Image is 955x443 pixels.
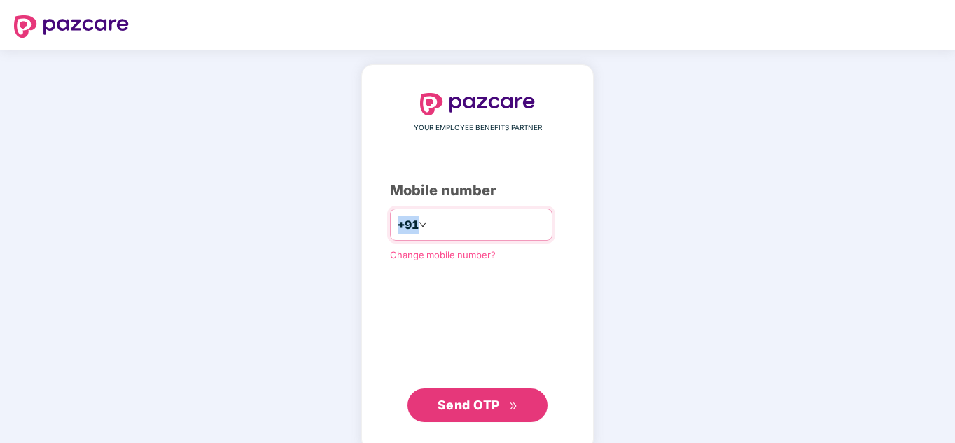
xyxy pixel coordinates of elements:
[390,249,496,260] a: Change mobile number?
[14,15,129,38] img: logo
[420,93,535,115] img: logo
[398,216,419,234] span: +91
[414,122,542,134] span: YOUR EMPLOYEE BENEFITS PARTNER
[509,402,518,411] span: double-right
[390,180,565,202] div: Mobile number
[419,220,427,229] span: down
[438,398,500,412] span: Send OTP
[407,388,548,422] button: Send OTPdouble-right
